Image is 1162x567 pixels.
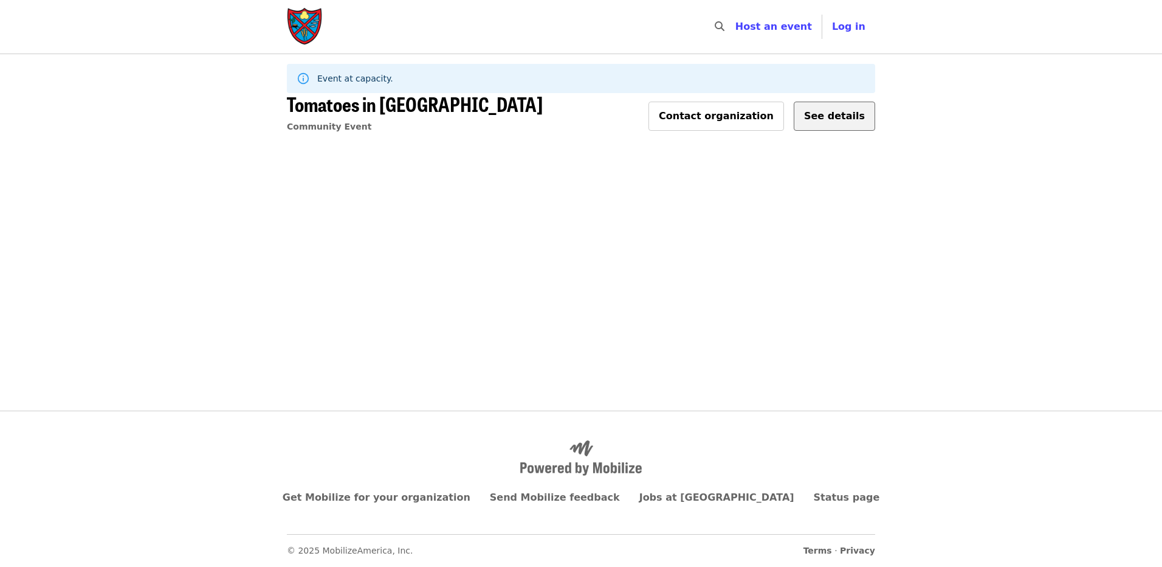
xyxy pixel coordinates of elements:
span: Log in [832,21,865,32]
a: Send Mobilize feedback [490,492,620,503]
a: Privacy [840,546,875,555]
span: Event at capacity. [317,74,393,83]
i: search icon [715,21,724,32]
span: Contact organization [659,110,774,122]
a: Terms [803,546,832,555]
span: See details [804,110,865,122]
a: Host an event [735,21,812,32]
button: See details [794,102,875,131]
a: Jobs at [GEOGRAPHIC_DATA] [639,492,794,503]
span: · [803,544,875,557]
input: Search [732,12,741,41]
img: Powered by Mobilize [520,440,642,476]
a: Status page [814,492,880,503]
span: © 2025 MobilizeAmerica, Inc. [287,546,413,555]
nav: Secondary footer navigation [287,534,875,557]
a: Community Event [287,122,371,131]
button: Contact organization [648,102,784,131]
nav: Primary footer navigation [287,490,875,505]
span: Tomatoes in [GEOGRAPHIC_DATA] [287,89,543,118]
img: Society of St. Andrew - Home [287,7,323,46]
button: Log in [822,15,875,39]
a: Get Mobilize for your organization [283,492,470,503]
